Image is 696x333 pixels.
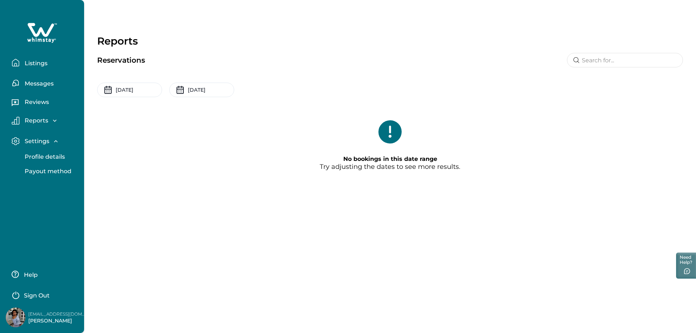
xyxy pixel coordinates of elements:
div: Settings [12,150,78,179]
button: Reviews [12,96,78,111]
p: Listings [22,60,47,67]
button: Payout method [17,164,83,179]
button: Help [12,267,76,282]
p: Help [22,271,38,279]
button: Settings [12,137,78,145]
p: Reviews [22,99,49,106]
button: Reports [12,117,78,125]
button: Listings [12,55,78,70]
span: No bookings in this date range [343,155,437,162]
p: [PERSON_NAME] [28,317,86,325]
input: Search for... [567,53,683,67]
p: Sign Out [24,292,50,299]
p: Reports [22,117,48,124]
button: Messages [12,76,78,90]
p: Reports [97,35,683,47]
img: Whimstay Host [6,308,25,327]
p: [EMAIL_ADDRESS][DOMAIN_NAME] [28,311,86,318]
input: From date [97,83,162,97]
p: Reservations [97,57,145,64]
button: Sign Out [12,287,76,302]
p: Messages [22,80,54,87]
p: Settings [22,138,49,145]
button: Profile details [17,150,83,164]
input: To date [169,83,234,97]
p: Try adjusting the dates to see more results. [320,155,460,171]
p: Payout method [22,168,71,175]
p: Profile details [22,153,65,161]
